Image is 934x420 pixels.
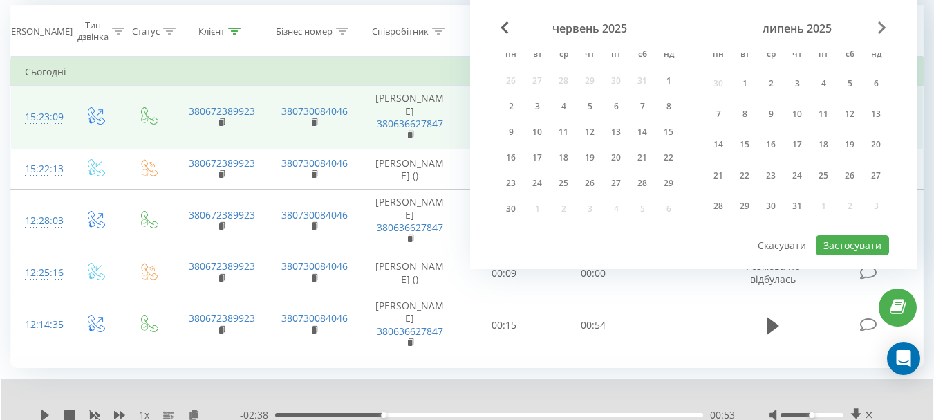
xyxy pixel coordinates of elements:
abbr: субота [839,45,860,66]
div: Бізнес номер [276,26,333,37]
div: 15 [660,123,678,141]
div: ср 9 лип 2025 р. [758,101,784,127]
div: 12:28:03 [25,208,54,235]
div: 23 [502,174,520,192]
td: 00:54 [549,293,638,357]
button: Застосувати [816,235,889,255]
div: пн 9 черв 2025 р. [498,122,524,143]
td: 00:09 [460,253,549,293]
div: нд 13 лип 2025 р. [863,101,889,127]
div: пт 4 лип 2025 р. [810,71,837,96]
div: 7 [633,98,651,116]
div: 20 [867,136,885,154]
div: 2 [762,75,780,93]
div: пн 23 черв 2025 р. [498,173,524,194]
div: 11 [814,105,832,123]
abbr: вівторок [734,45,755,66]
div: 24 [788,167,806,185]
div: 13 [867,105,885,123]
div: 21 [633,149,651,167]
div: ср 23 лип 2025 р. [758,163,784,188]
abbr: середа [553,45,574,66]
button: Скасувати [750,235,814,255]
div: 6 [607,98,625,116]
abbr: п’ятниця [606,45,626,66]
a: 380672389923 [189,208,255,221]
div: Клієнт [198,26,225,37]
td: [PERSON_NAME] [360,293,460,357]
div: [PERSON_NAME] [3,26,73,37]
a: 380636627847 [377,221,443,234]
div: 23 [762,167,780,185]
div: 19 [841,136,859,154]
div: нд 6 лип 2025 р. [863,71,889,96]
div: 12:25:16 [25,259,54,286]
div: червень 2025 [498,21,682,35]
div: 29 [660,174,678,192]
div: 7 [709,105,727,123]
abbr: неділя [866,45,886,66]
div: 1 [736,75,754,93]
a: 380672389923 [189,259,255,273]
abbr: четвер [579,45,600,66]
div: вт 3 черв 2025 р. [524,96,550,117]
div: 6 [867,75,885,93]
abbr: неділя [658,45,679,66]
div: пн 7 лип 2025 р. [705,101,731,127]
div: 24 [528,174,546,192]
div: нд 22 черв 2025 р. [655,147,682,168]
div: вт 1 лип 2025 р. [731,71,758,96]
div: 16 [502,149,520,167]
div: ср 4 черв 2025 р. [550,96,577,117]
div: Статус [132,26,160,37]
div: 12 [581,123,599,141]
div: 28 [709,197,727,215]
div: нд 29 черв 2025 р. [655,173,682,194]
td: 00:15 [460,293,549,357]
div: вт 29 лип 2025 р. [731,194,758,219]
div: 9 [762,105,780,123]
a: 380730084046 [281,156,348,170]
abbr: п’ятниця [813,45,834,66]
div: пт 25 лип 2025 р. [810,163,837,188]
div: ср 2 лип 2025 р. [758,71,784,96]
div: вт 10 черв 2025 р. [524,122,550,143]
div: вт 8 лип 2025 р. [731,101,758,127]
div: нд 20 лип 2025 р. [863,132,889,158]
div: 5 [581,98,599,116]
td: Сьогодні [11,58,924,86]
div: 12 [841,105,859,123]
div: 17 [528,149,546,167]
div: 18 [554,149,572,167]
div: 18 [814,136,832,154]
div: 4 [554,98,572,116]
div: 11 [554,123,572,141]
div: 1 [660,72,678,90]
div: вт 17 черв 2025 р. [524,147,550,168]
div: вт 15 лип 2025 р. [731,132,758,158]
div: сб 26 лип 2025 р. [837,163,863,188]
div: ср 11 черв 2025 р. [550,122,577,143]
abbr: середа [760,45,781,66]
div: 31 [788,197,806,215]
div: 15 [736,136,754,154]
div: нд 27 лип 2025 р. [863,163,889,188]
div: нд 15 черв 2025 р. [655,122,682,143]
div: нд 8 черв 2025 р. [655,96,682,117]
a: 380730084046 [281,259,348,273]
div: ср 25 черв 2025 р. [550,173,577,194]
td: [PERSON_NAME] [360,190,460,253]
a: 380636627847 [377,325,443,338]
div: Open Intercom Messenger [887,342,920,375]
div: 21 [709,167,727,185]
div: сб 21 черв 2025 р. [629,147,655,168]
abbr: понеділок [501,45,521,66]
div: липень 2025 [705,21,889,35]
div: пт 27 черв 2025 р. [603,173,629,194]
div: чт 31 лип 2025 р. [784,194,810,219]
div: 26 [841,167,859,185]
div: пт 20 черв 2025 р. [603,147,629,168]
span: Previous Month [501,21,509,34]
a: 380730084046 [281,311,348,325]
div: 4 [814,75,832,93]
